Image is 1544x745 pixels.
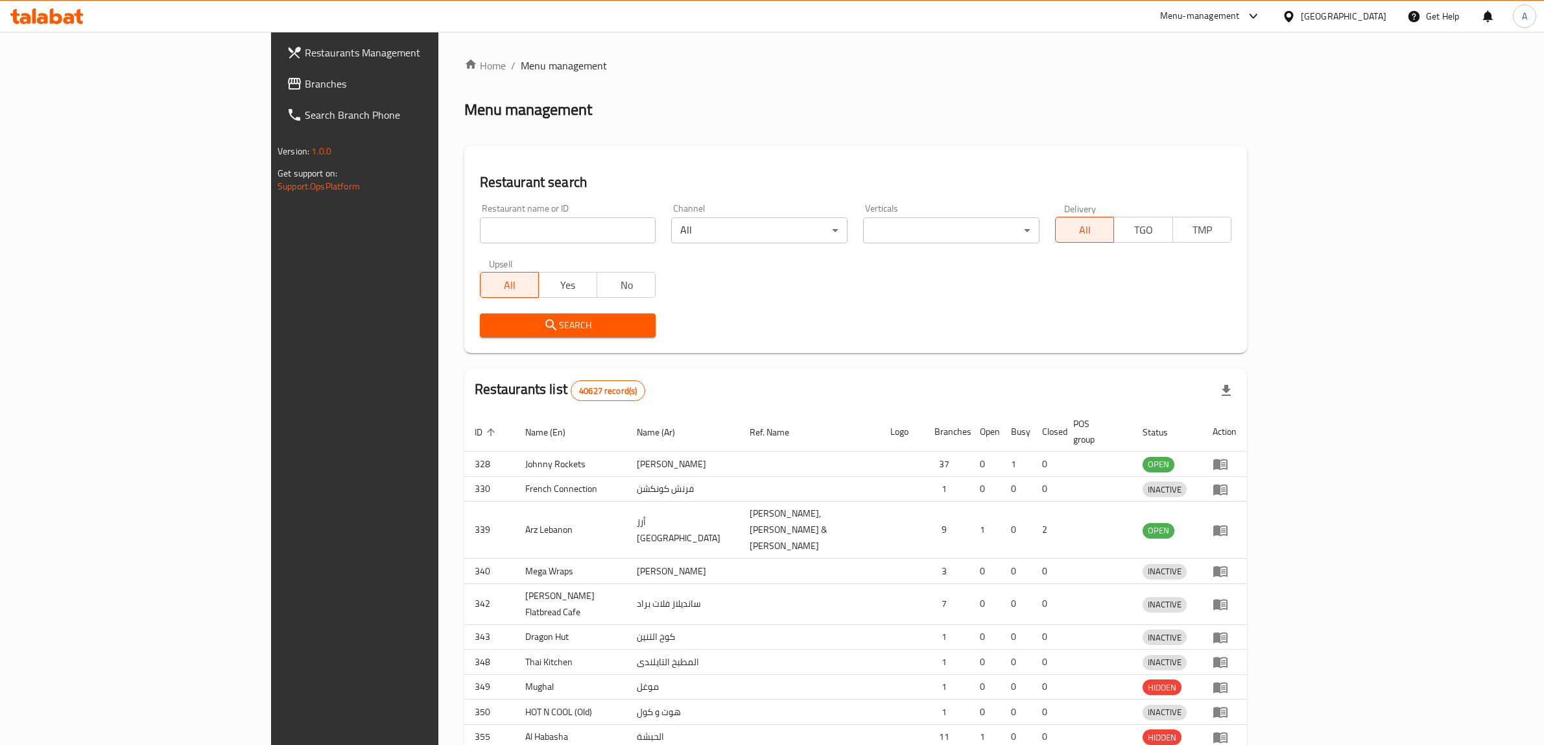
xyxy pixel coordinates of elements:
[1143,630,1187,645] span: INACTIVE
[278,165,337,182] span: Get support on:
[278,178,360,195] a: Support.OpsPlatform
[626,624,739,650] td: كوخ التنين
[1143,523,1174,538] span: OPEN
[924,412,969,452] th: Branches
[1032,502,1063,559] td: 2
[515,650,627,675] td: Thai Kitchen
[1001,583,1032,624] td: 0
[464,58,1247,73] nav: breadcrumb
[1143,564,1187,579] span: INACTIVE
[1143,597,1187,613] div: INACTIVE
[750,424,806,440] span: Ref. Name
[464,99,592,120] h2: Menu management
[739,502,880,559] td: [PERSON_NAME],[PERSON_NAME] & [PERSON_NAME]
[1061,221,1109,239] span: All
[1001,650,1032,675] td: 0
[544,276,592,295] span: Yes
[1113,217,1172,243] button: TGO
[1213,704,1237,720] div: Menu
[671,217,848,243] div: All
[969,412,1001,452] th: Open
[1213,596,1237,612] div: Menu
[1143,679,1182,695] div: HIDDEN
[626,700,739,725] td: هوت و كول
[480,313,656,337] button: Search
[1001,476,1032,502] td: 0
[969,452,1001,477] td: 0
[1211,375,1242,406] div: Export file
[626,650,739,675] td: المطبخ التايلندى
[1213,482,1237,497] div: Menu
[626,476,739,502] td: فرنش كونكشن
[1055,217,1114,243] button: All
[1213,456,1237,472] div: Menu
[626,583,739,624] td: سانديلاز فلات براد
[1001,700,1032,725] td: 0
[1143,655,1187,670] div: INACTIVE
[1213,654,1237,670] div: Menu
[1143,705,1187,720] div: INACTIVE
[969,583,1001,624] td: 0
[1001,412,1032,452] th: Busy
[475,380,646,401] h2: Restaurants list
[924,583,969,624] td: 7
[1001,624,1032,650] td: 0
[863,217,1039,243] div: ​
[1143,730,1182,745] span: HIDDEN
[597,272,656,298] button: No
[515,452,627,477] td: Johnny Rockets
[969,700,1001,725] td: 0
[924,476,969,502] td: 1
[486,276,534,295] span: All
[969,674,1001,700] td: 0
[515,674,627,700] td: Mughal
[515,476,627,502] td: French Connection
[1172,217,1231,243] button: TMP
[1032,559,1063,584] td: 0
[626,452,739,477] td: [PERSON_NAME]
[538,272,597,298] button: Yes
[924,674,969,700] td: 1
[305,45,519,60] span: Restaurants Management
[880,412,924,452] th: Logo
[276,68,529,99] a: Branches
[276,37,529,68] a: Restaurants Management
[480,272,539,298] button: All
[1143,482,1187,497] span: INACTIVE
[924,624,969,650] td: 1
[521,58,607,73] span: Menu management
[1032,700,1063,725] td: 0
[1143,629,1187,645] div: INACTIVE
[489,259,513,268] label: Upsell
[1301,9,1386,23] div: [GEOGRAPHIC_DATA]
[1143,705,1187,720] span: INACTIVE
[305,107,519,123] span: Search Branch Phone
[1001,452,1032,477] td: 1
[1143,655,1187,670] span: INACTIVE
[480,173,1231,192] h2: Restaurant search
[1001,502,1032,559] td: 0
[1032,624,1063,650] td: 0
[1032,650,1063,675] td: 0
[637,424,692,440] span: Name (Ar)
[1001,559,1032,584] td: 0
[1119,221,1167,239] span: TGO
[1064,204,1097,213] label: Delivery
[626,559,739,584] td: [PERSON_NAME]
[1143,457,1174,472] div: OPEN
[1522,9,1527,23] span: A
[924,650,969,675] td: 1
[924,700,969,725] td: 1
[278,143,309,160] span: Version:
[571,385,645,397] span: 40627 record(s)
[525,424,582,440] span: Name (En)
[515,559,627,584] td: Mega Wraps
[969,559,1001,584] td: 0
[515,624,627,650] td: Dragon Hut
[475,424,499,440] span: ID
[1001,674,1032,700] td: 0
[1073,416,1117,447] span: POS group
[924,502,969,559] td: 9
